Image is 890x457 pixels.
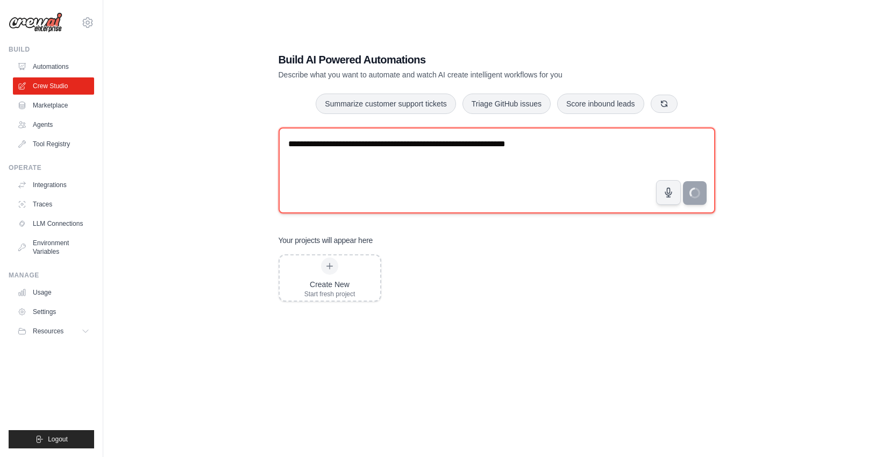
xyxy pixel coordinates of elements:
div: Build [9,45,94,54]
button: Get new suggestions [651,95,678,113]
a: LLM Connections [13,215,94,232]
a: Tool Registry [13,135,94,153]
img: Logo [9,12,62,33]
button: Resources [13,323,94,340]
a: Agents [13,116,94,133]
button: Logout [9,430,94,448]
div: Manage [9,271,94,280]
h3: Your projects will appear here [279,235,373,246]
a: Marketplace [13,97,94,114]
div: Create New [304,279,355,290]
a: Automations [13,58,94,75]
p: Describe what you want to automate and watch AI create intelligent workflows for you [279,69,640,80]
span: Resources [33,327,63,335]
div: Start fresh project [304,290,355,298]
a: Usage [13,284,94,301]
a: Crew Studio [13,77,94,95]
a: Integrations [13,176,94,194]
button: Summarize customer support tickets [316,94,455,114]
div: Operate [9,163,94,172]
a: Traces [13,196,94,213]
a: Environment Variables [13,234,94,260]
iframe: Chat Widget [836,405,890,457]
button: Click to speak your automation idea [656,180,681,205]
button: Triage GitHub issues [462,94,551,114]
h1: Build AI Powered Automations [279,52,640,67]
button: Score inbound leads [557,94,644,114]
a: Settings [13,303,94,320]
span: Logout [48,435,68,444]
